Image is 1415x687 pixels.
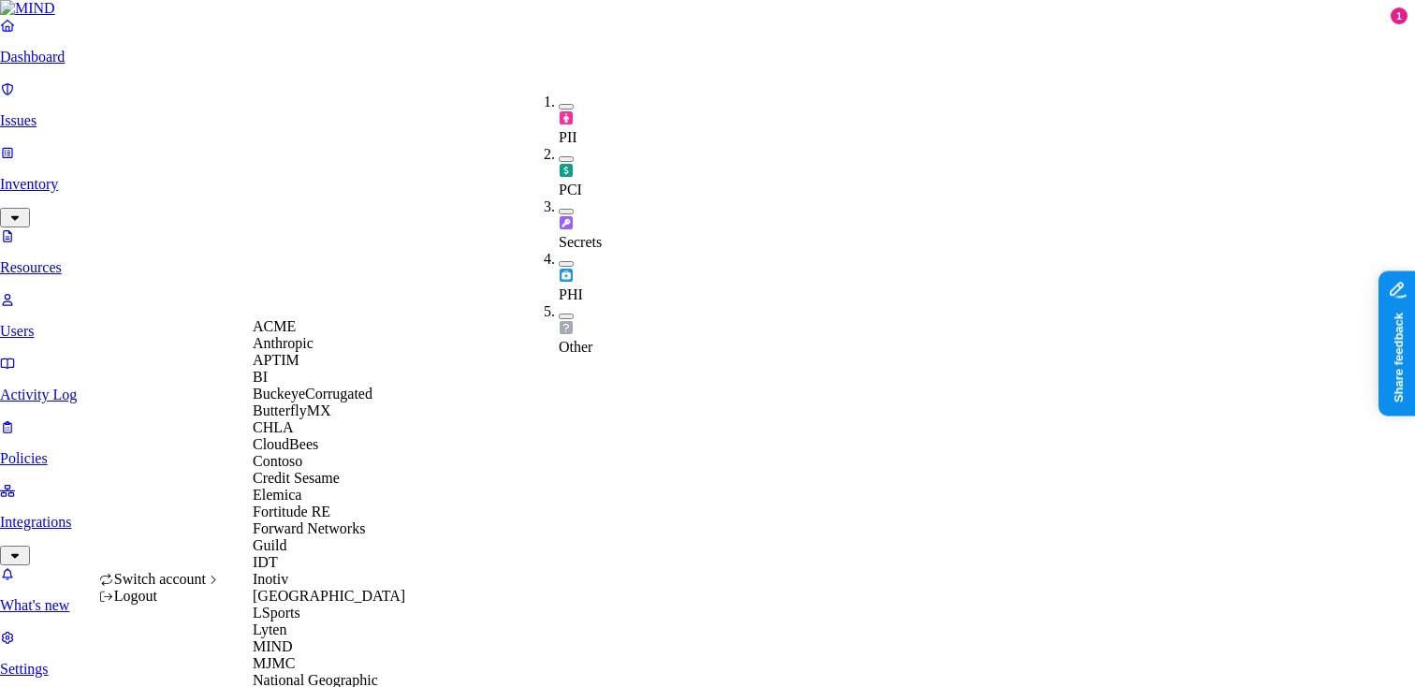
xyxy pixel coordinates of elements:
span: MIND [253,638,293,654]
span: [GEOGRAPHIC_DATA] [253,588,405,604]
span: Anthropic [253,335,314,351]
span: CloudBees [253,436,318,452]
span: Credit Sesame [253,470,340,486]
span: CHLA [253,419,294,435]
span: BI [253,369,268,385]
span: Fortitude RE [253,504,330,519]
div: Logout [99,588,222,605]
span: MJMC [253,655,295,671]
span: Forward Networks [253,520,365,536]
span: Contoso [253,453,302,469]
span: LSports [253,605,300,621]
span: Lyten [253,621,286,637]
span: ButterflyMX [253,402,331,418]
span: Switch account [114,571,206,587]
span: IDT [253,554,278,570]
span: APTIM [253,352,299,368]
span: Inotiv [253,571,288,587]
span: Guild [253,537,286,553]
span: Elemica [253,487,301,503]
span: BuckeyeCorrugated [253,386,372,402]
span: ACME [253,318,296,334]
